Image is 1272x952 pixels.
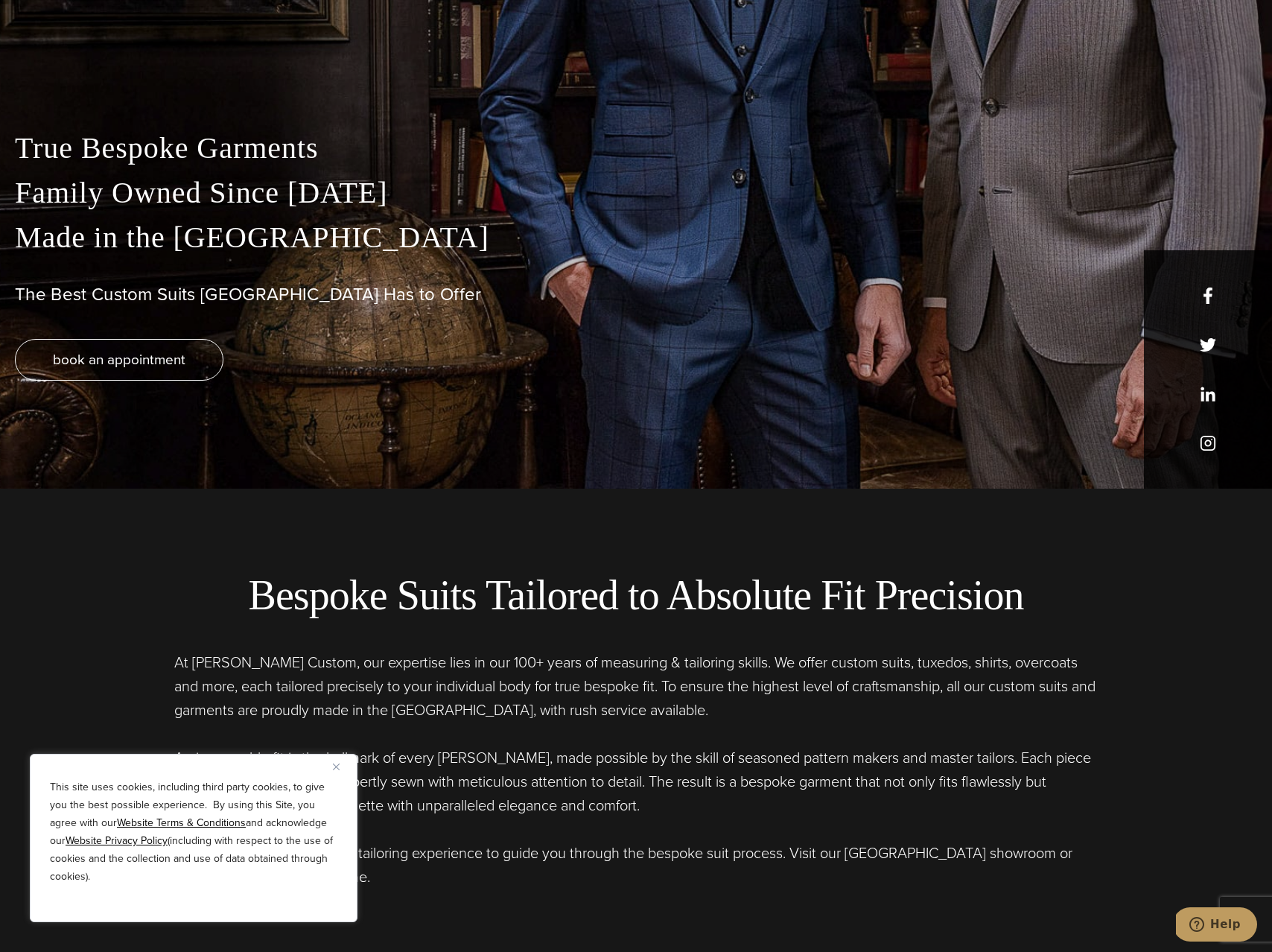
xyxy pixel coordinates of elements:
[53,349,185,370] span: book an appointment
[333,758,351,775] button: Close
[174,746,1098,817] p: An impeccable fit is the hallmark of every [PERSON_NAME], made possible by the skill of seasoned ...
[15,126,1257,260] p: True Bespoke Garments Family Owned Since [DATE] Made in the [GEOGRAPHIC_DATA]
[50,778,337,886] p: This site uses cookies, including third party cookies, to give you the best possible experience. ...
[44,571,1228,621] h2: Bespoke Suits Tailored to Absolute Fit Precision
[15,339,223,381] a: book an appointment
[174,650,1098,722] p: At [PERSON_NAME] Custom, our expertise lies in our 100+ years of measuring & tailoring skills. We...
[117,815,246,831] a: Website Terms & Conditions
[174,841,1098,889] p: Allow our five generations of tailoring experience to guide you through the bespoke suit process....
[333,764,340,770] img: Close
[15,284,1257,305] h1: The Best Custom Suits [GEOGRAPHIC_DATA] Has to Offer
[1176,907,1257,945] iframe: Opens a widget where you can chat to one of our agents
[66,833,168,848] a: Website Privacy Policy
